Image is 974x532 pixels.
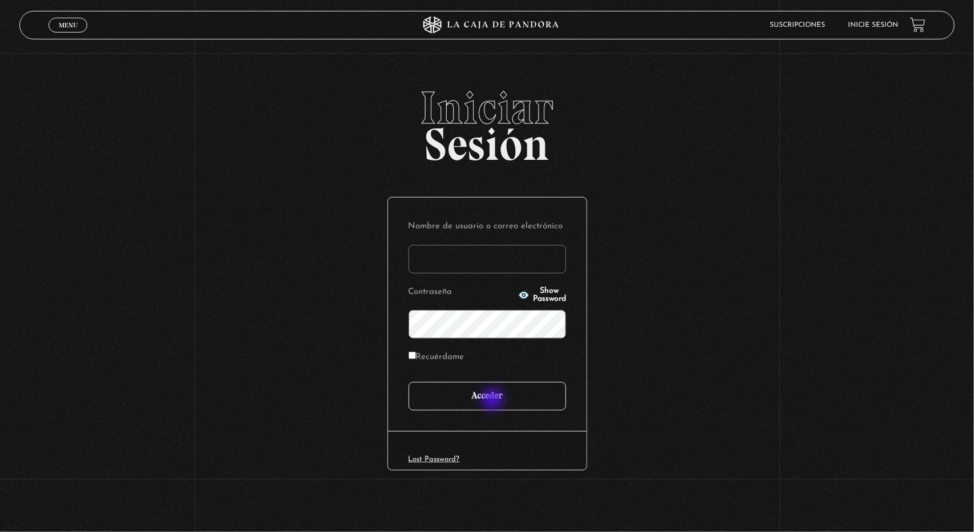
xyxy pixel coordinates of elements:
a: Inicie sesión [848,22,899,29]
span: Cerrar [55,31,82,39]
span: Menu [59,22,78,29]
button: Show Password [518,287,566,303]
input: Acceder [409,382,566,410]
label: Contraseña [409,284,515,301]
span: Iniciar [19,85,955,131]
span: Show Password [533,287,566,303]
a: Suscripciones [770,22,826,29]
a: Lost Password? [409,456,460,463]
input: Recuérdame [409,352,416,359]
h2: Sesión [19,85,955,158]
a: View your shopping cart [910,17,925,33]
label: Recuérdame [409,349,464,366]
label: Nombre de usuario o correo electrónico [409,218,566,236]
